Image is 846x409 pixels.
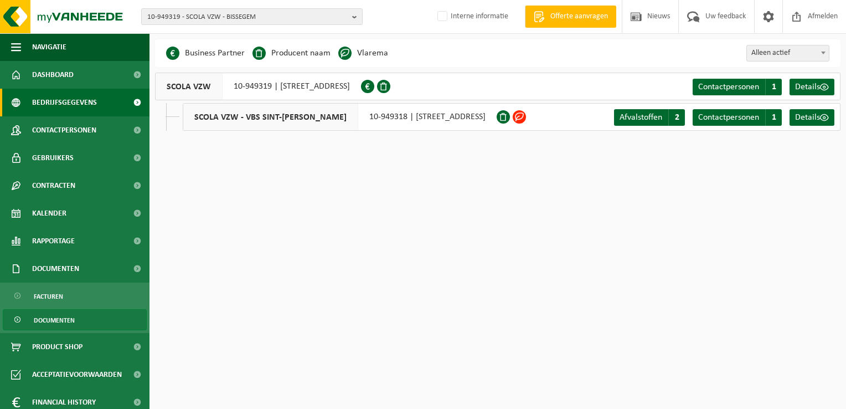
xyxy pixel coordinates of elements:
button: 10-949319 - SCOLA VZW - BISSEGEM [141,8,363,25]
span: Documenten [32,255,79,283]
div: 10-949318 | [STREET_ADDRESS] [183,103,497,131]
span: Kalender [32,200,66,227]
span: Alleen actief [746,45,829,62]
a: Contactpersonen 1 [693,79,782,95]
span: Navigatie [32,33,66,61]
span: 1 [765,79,782,95]
a: Offerte aanvragen [525,6,616,28]
span: Details [795,83,820,91]
span: 10-949319 - SCOLA VZW - BISSEGEM [147,9,348,25]
li: Vlarema [338,45,388,62]
span: Documenten [34,310,75,331]
div: 10-949319 | [STREET_ADDRESS] [155,73,361,100]
span: SCOLA VZW [156,73,223,100]
span: Afvalstoffen [620,113,662,122]
span: Dashboard [32,61,74,89]
span: Product Shop [32,333,82,361]
span: Contactpersonen [698,83,759,91]
li: Business Partner [166,45,245,62]
a: Documenten [3,309,147,330]
span: Contactpersonen [32,116,96,144]
span: Contactpersonen [698,113,759,122]
a: Contactpersonen 1 [693,109,782,126]
span: Details [795,113,820,122]
a: Details [790,109,834,126]
li: Producent naam [252,45,331,62]
span: Acceptatievoorwaarden [32,361,122,388]
span: Contracten [32,172,75,200]
a: Facturen [3,285,147,306]
a: Afvalstoffen 2 [614,109,685,126]
span: 2 [668,109,685,126]
span: 1 [765,109,782,126]
span: Rapportage [32,227,75,255]
a: Details [790,79,834,95]
span: SCOLA VZW - VBS SINT-[PERSON_NAME] [183,104,358,130]
span: Gebruikers [32,144,74,172]
span: Alleen actief [747,45,829,61]
span: Offerte aanvragen [548,11,611,22]
label: Interne informatie [435,8,508,25]
span: Facturen [34,286,63,307]
span: Bedrijfsgegevens [32,89,97,116]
